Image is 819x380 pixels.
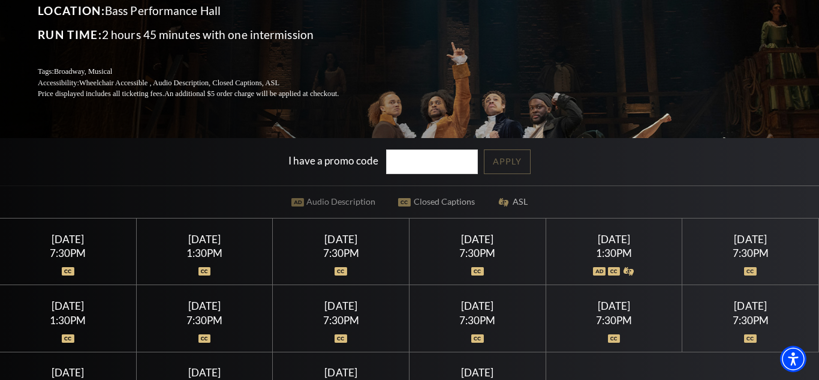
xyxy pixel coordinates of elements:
span: Wheelchair Accessible , Audio Description, Closed Captions, ASL [79,79,279,87]
p: Tags: [38,66,368,77]
div: [DATE] [697,233,804,246]
div: [DATE] [424,366,531,379]
div: 7:30PM [424,248,531,258]
div: [DATE] [560,233,667,246]
div: [DATE] [150,233,258,246]
div: [DATE] [424,300,531,312]
p: 2 hours 45 minutes with one intermission [38,25,368,44]
div: [DATE] [560,300,667,312]
div: 7:30PM [287,315,395,325]
div: [DATE] [14,366,122,379]
div: 7:30PM [560,315,667,325]
div: 7:30PM [14,248,122,258]
div: [DATE] [424,233,531,246]
div: 7:30PM [697,248,804,258]
div: 1:30PM [14,315,122,325]
div: [DATE] [697,300,804,312]
div: 7:30PM [424,315,531,325]
div: Accessibility Menu [780,346,806,372]
div: [DATE] [14,233,122,246]
span: Location: [38,4,105,17]
p: Price displayed includes all ticketing fees. [38,88,368,100]
div: 1:30PM [150,248,258,258]
div: [DATE] [150,300,258,312]
div: 7:30PM [150,315,258,325]
div: [DATE] [150,366,258,379]
span: Run Time: [38,28,102,41]
div: [DATE] [287,300,395,312]
div: [DATE] [287,233,395,246]
div: [DATE] [14,300,122,312]
span: An additional $5 order charge will be applied at checkout. [164,89,339,98]
span: Broadway, Musical [54,67,112,76]
p: Bass Performance Hall [38,1,368,20]
div: 1:30PM [560,248,667,258]
div: 7:30PM [697,315,804,325]
label: I have a promo code [288,154,378,166]
div: [DATE] [287,366,395,379]
p: Accessibility: [38,77,368,89]
div: 7:30PM [287,248,395,258]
